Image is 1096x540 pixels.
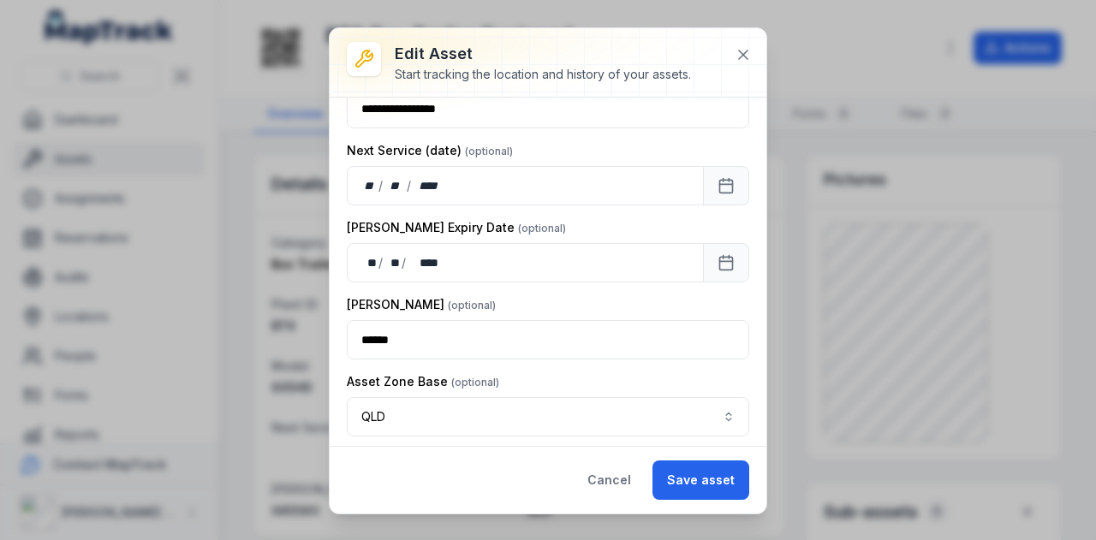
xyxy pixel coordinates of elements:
[573,460,646,500] button: Cancel
[347,142,513,159] label: Next Service (date)
[408,254,440,271] div: year,
[361,177,378,194] div: day,
[395,42,691,66] h3: Edit asset
[703,166,749,205] button: Calendar
[384,254,402,271] div: month,
[347,219,566,236] label: [PERSON_NAME] Expiry Date
[347,296,496,313] label: [PERSON_NAME]
[395,66,691,83] div: Start tracking the location and history of your assets.
[703,243,749,282] button: Calendar
[347,373,499,390] label: Asset Zone Base
[347,397,749,436] button: QLD
[407,177,413,194] div: /
[378,254,384,271] div: /
[413,177,444,194] div: year,
[402,254,408,271] div: /
[361,254,378,271] div: day,
[384,177,408,194] div: month,
[378,177,384,194] div: /
[652,460,749,500] button: Save asset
